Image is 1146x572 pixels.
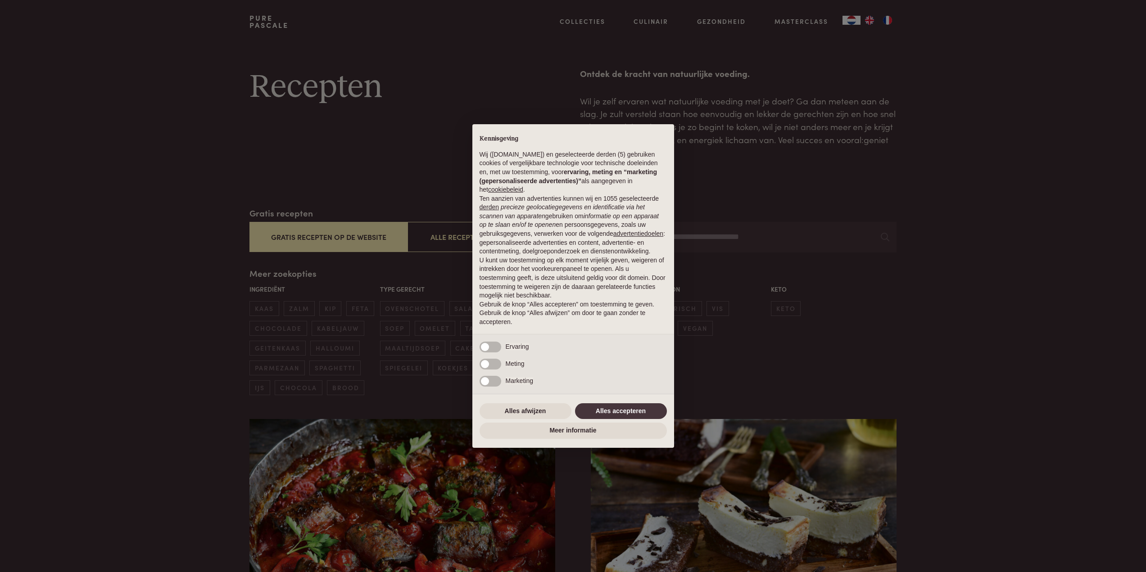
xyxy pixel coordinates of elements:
[480,256,667,300] p: U kunt uw toestemming op elk moment vrijelijk geven, weigeren of intrekken door het voorkeurenpan...
[480,203,499,212] button: derden
[575,403,667,419] button: Alles accepteren
[480,168,657,185] strong: ervaring, meting en “marketing (gepersonaliseerde advertenties)”
[480,150,667,194] p: Wij ([DOMAIN_NAME]) en geselecteerde derden (5) gebruiken cookies of vergelijkbare technologie vo...
[480,203,645,220] em: precieze geolocatiegegevens en identificatie via het scannen van apparaten
[480,194,667,256] p: Ten aanzien van advertenties kunnen wij en 1055 geselecteerde gebruiken om en persoonsgegevens, z...
[480,300,667,327] p: Gebruik de knop “Alles accepteren” om toestemming te geven. Gebruik de knop “Alles afwijzen” om d...
[506,343,529,350] span: Ervaring
[480,135,667,143] h2: Kennisgeving
[480,403,571,419] button: Alles afwijzen
[480,212,659,229] em: informatie op een apparaat op te slaan en/of te openen
[506,377,533,384] span: Marketing
[488,186,523,193] a: cookiebeleid
[613,230,663,239] button: advertentiedoelen
[506,360,525,367] span: Meting
[480,423,667,439] button: Meer informatie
